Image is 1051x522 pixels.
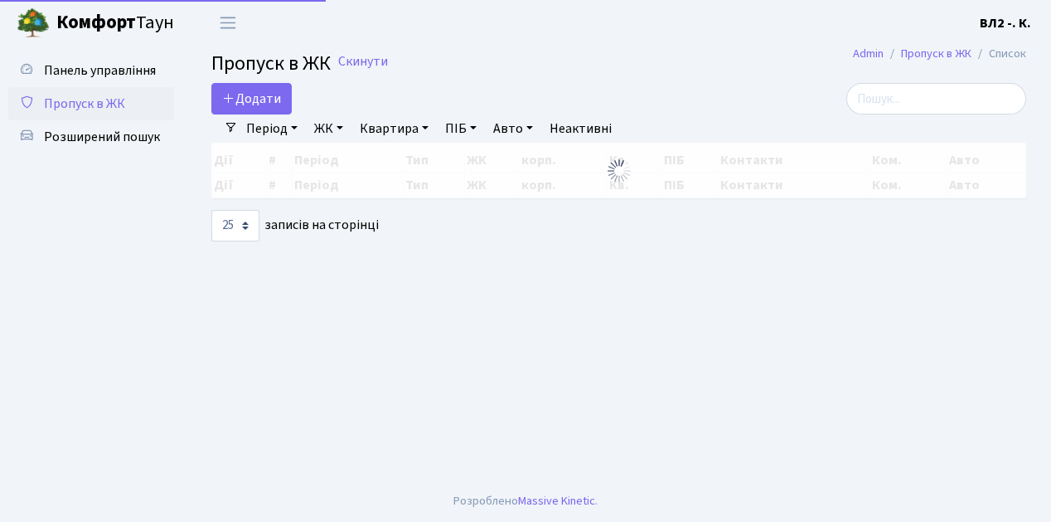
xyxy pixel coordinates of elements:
a: Період [240,115,304,143]
a: Пропуск в ЖК [901,45,971,62]
a: Розширений пошук [8,120,174,154]
span: Розширений пошук [44,128,160,146]
span: Таун [56,9,174,37]
img: Обробка... [606,158,632,184]
label: записів на сторінці [211,210,379,241]
a: Massive Kinetic [518,492,595,510]
img: logo.png [17,7,50,40]
a: Панель управління [8,54,174,87]
span: Пропуск в ЖК [211,49,331,78]
a: Admin [853,45,884,62]
a: Авто [487,115,540,143]
a: Скинути [338,54,388,70]
span: Додати [222,90,281,108]
a: ВЛ2 -. К. [980,13,1031,33]
button: Переключити навігацію [207,9,249,37]
a: ПІБ [438,115,483,143]
b: Комфорт [56,9,136,36]
input: Пошук... [846,83,1026,115]
a: Додати [211,83,292,115]
a: Квартира [353,115,435,143]
a: ЖК [308,115,350,143]
b: ВЛ2 -. К. [980,14,1031,32]
a: Пропуск в ЖК [8,87,174,120]
a: Неактивні [543,115,618,143]
div: Розроблено . [453,492,598,510]
nav: breadcrumb [828,37,1051,71]
span: Пропуск в ЖК [44,95,125,113]
select: записів на сторінці [211,210,259,241]
li: Список [971,45,1026,63]
span: Панель управління [44,61,156,80]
